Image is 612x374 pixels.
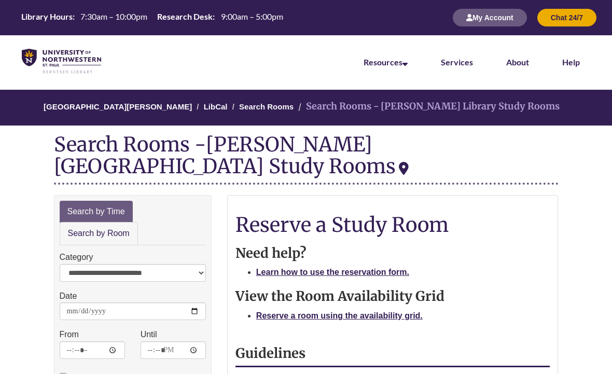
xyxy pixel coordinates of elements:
[235,345,305,362] strong: Guidelines
[153,11,216,22] th: Research Desk:
[562,57,580,67] a: Help
[506,57,529,67] a: About
[296,99,560,114] li: Search Rooms - [PERSON_NAME] Library Study Rooms
[364,57,408,67] a: Resources
[537,9,596,26] button: Chat 24/7
[204,102,228,111] a: LibCal
[453,13,527,22] a: My Account
[60,222,138,245] a: Search by Room
[60,251,93,264] label: Category
[60,328,79,341] label: From
[54,133,559,184] div: Search Rooms -
[441,57,473,67] a: Services
[60,289,77,303] label: Date
[17,11,76,22] th: Library Hours:
[54,90,559,126] nav: Breadcrumb
[235,245,307,261] strong: Need help?
[54,132,409,178] div: [PERSON_NAME][GEOGRAPHIC_DATA] Study Rooms
[256,268,409,276] a: Learn how to use the reservation form.
[235,288,444,304] strong: View the Room Availability Grid
[239,102,294,111] a: Search Rooms
[537,13,596,22] a: Chat 24/7
[80,11,147,21] span: 7:30am – 10:00pm
[22,49,101,74] img: UNWSP Library Logo
[235,214,550,236] h1: Reserve a Study Room
[17,11,287,23] table: Hours Today
[221,11,283,21] span: 9:00am – 5:00pm
[141,328,157,341] label: Until
[44,102,192,111] a: [GEOGRAPHIC_DATA][PERSON_NAME]
[60,201,133,223] a: Search by Time
[17,11,287,24] a: Hours Today
[453,9,527,26] button: My Account
[256,311,423,320] a: Reserve a room using the availability grid.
